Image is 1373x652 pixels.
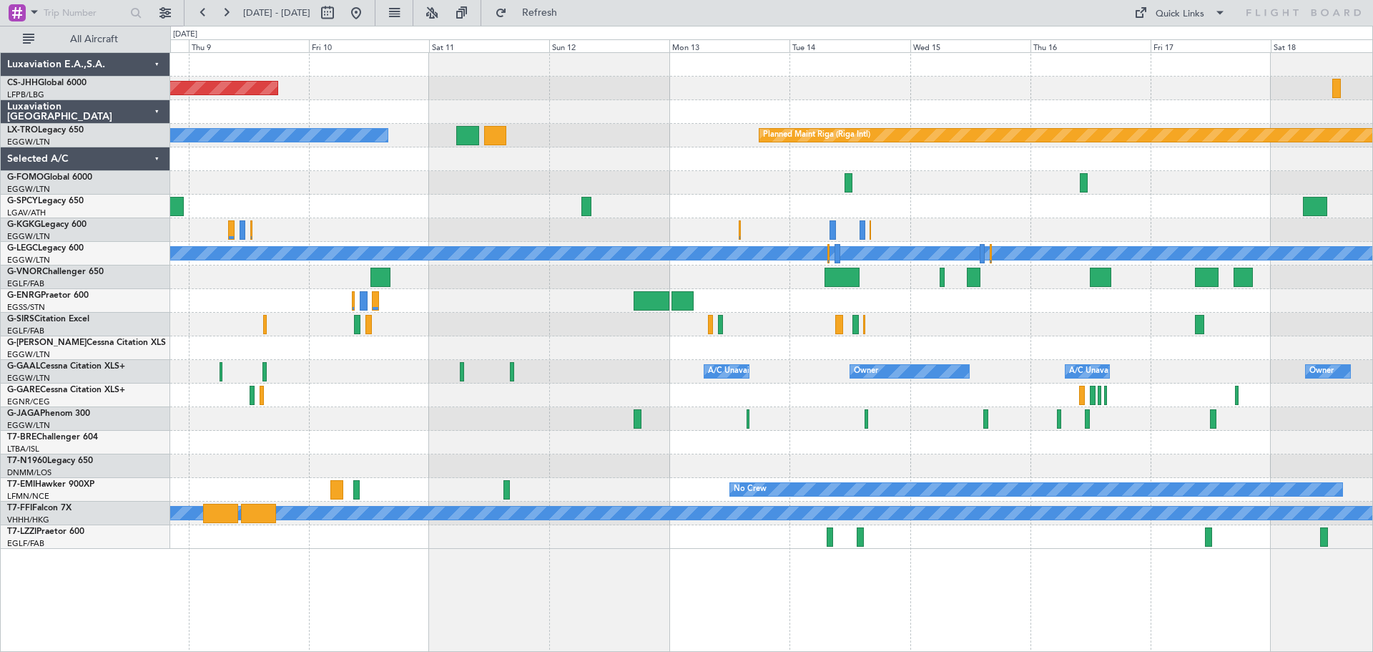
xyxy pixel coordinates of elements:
[7,538,44,549] a: EGLF/FAB
[7,315,89,323] a: G-SIRSCitation Excel
[7,244,38,253] span: G-LEGC
[789,39,910,52] div: Tue 14
[7,231,50,242] a: EGGW/LTN
[7,208,46,218] a: LGAV/ATH
[1151,39,1271,52] div: Fri 17
[1156,7,1204,21] div: Quick Links
[7,433,36,442] span: T7-BRE
[189,39,309,52] div: Thu 9
[7,137,50,147] a: EGGW/LTN
[7,386,125,394] a: G-GARECessna Citation XLS+
[7,444,39,454] a: LTBA/ISL
[7,386,40,394] span: G-GARE
[7,515,49,525] a: VHHH/HKG
[7,302,45,313] a: EGSS/STN
[7,220,41,229] span: G-KGKG
[7,173,92,182] a: G-FOMOGlobal 6000
[7,291,41,300] span: G-ENRG
[7,373,50,384] a: EGGW/LTN
[7,433,98,442] a: T7-BREChallenger 604
[1069,361,1128,382] div: A/C Unavailable
[7,79,38,87] span: CS-JHH
[429,39,549,52] div: Sat 11
[669,39,789,52] div: Mon 13
[7,504,72,512] a: T7-FFIFalcon 7X
[7,173,44,182] span: G-FOMO
[7,220,87,229] a: G-KGKGLegacy 600
[7,480,35,489] span: T7-EMI
[7,409,90,418] a: G-JAGAPhenom 300
[7,457,93,465] a: T7-N1960Legacy 650
[1309,361,1334,382] div: Owner
[7,504,32,512] span: T7-FFI
[7,291,89,300] a: G-ENRGPraetor 600
[7,349,50,360] a: EGGW/LTN
[708,361,767,382] div: A/C Unavailable
[910,39,1030,52] div: Wed 15
[37,34,151,44] span: All Aircraft
[549,39,669,52] div: Sun 12
[763,125,870,146] div: Planned Maint Riga (Riga Intl)
[7,244,84,253] a: G-LEGCLegacy 600
[7,79,87,87] a: CS-JHHGlobal 6000
[7,339,166,347] a: G-[PERSON_NAME]Cessna Citation XLS
[7,89,44,100] a: LFPB/LBG
[1127,1,1233,24] button: Quick Links
[16,28,155,51] button: All Aircraft
[510,8,570,18] span: Refresh
[1030,39,1151,52] div: Thu 16
[7,491,49,502] a: LFMN/NCE
[7,326,44,336] a: EGLF/FAB
[7,396,50,407] a: EGNR/CEG
[7,126,38,135] span: LX-TRO
[7,457,47,465] span: T7-N1960
[243,6,310,19] span: [DATE] - [DATE]
[7,409,40,418] span: G-JAGA
[7,420,50,431] a: EGGW/LTN
[7,278,44,289] a: EGLF/FAB
[173,29,197,41] div: [DATE]
[7,315,34,323] span: G-SIRS
[7,197,38,205] span: G-SPCY
[309,39,429,52] div: Fri 10
[7,362,40,371] span: G-GAAL
[7,362,125,371] a: G-GAALCessna Citation XLS+
[7,197,84,205] a: G-SPCYLegacy 650
[7,255,50,266] a: EGGW/LTN
[44,2,126,24] input: Trip Number
[7,527,36,536] span: T7-LZZI
[488,1,574,24] button: Refresh
[7,268,42,276] span: G-VNOR
[7,184,50,195] a: EGGW/LTN
[7,527,84,536] a: T7-LZZIPraetor 600
[7,467,51,478] a: DNMM/LOS
[7,268,104,276] a: G-VNORChallenger 650
[7,480,94,489] a: T7-EMIHawker 900XP
[7,126,84,135] a: LX-TROLegacy 650
[7,339,87,347] span: G-[PERSON_NAME]
[854,361,878,382] div: Owner
[734,479,767,500] div: No Crew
